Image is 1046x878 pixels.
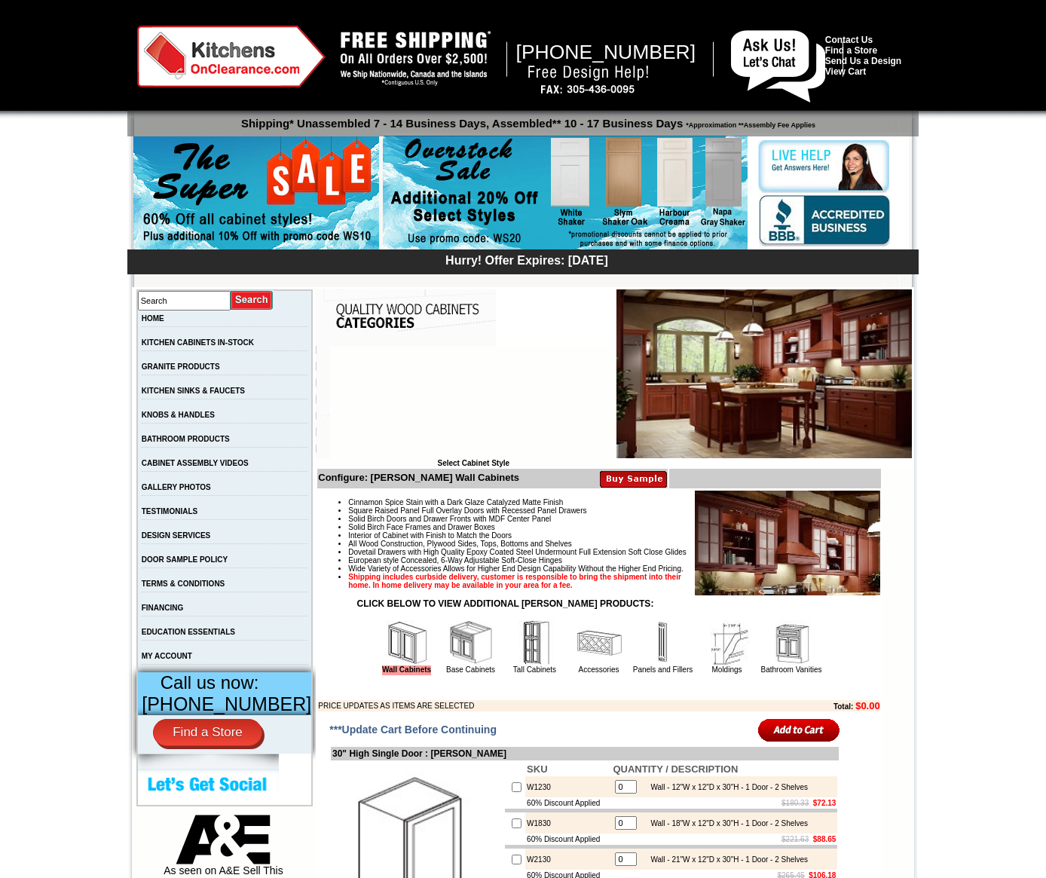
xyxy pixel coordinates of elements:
[577,620,622,665] img: Accessories
[616,289,912,458] img: Catalina Glaze
[516,41,696,63] span: [PHONE_NUMBER]
[153,719,262,746] a: Find a Store
[525,812,611,834] td: W1830
[135,110,919,130] p: Shipping* Unassembled 7 - 14 Business Days, Assembled** 10 - 17 Business Days
[142,580,225,588] a: TERMS & CONDITIONS
[525,776,611,797] td: W1230
[142,693,311,714] span: [PHONE_NUMBER]
[448,620,494,665] img: Base Cabinets
[142,435,230,443] a: BATHROOM PRODUCTS
[329,724,497,736] span: ***Update Cart Before Continuing
[137,26,326,87] img: Kitchens on Clearance Logo
[643,819,808,828] div: Wall - 18"W x 12"D x 30"H - 1 Door - 2 Shelves
[525,849,611,870] td: W2130
[142,604,184,612] a: FINANCING
[382,665,431,675] a: Wall Cabinets
[142,531,211,540] a: DESIGN SERVICES
[348,506,586,515] span: Square Raised Panel Full Overlay Doors with Recessed Panel Drawers
[437,459,509,467] b: Select Cabinet Style
[695,491,880,595] img: Product Image
[513,665,556,674] a: Tall Cabinets
[613,763,738,775] b: QUANTITY / DESCRIPTION
[348,498,563,506] span: Cinnamon Spice Stain with a Dark Glaze Catalyzed Matte Finish
[318,472,519,483] b: Configure: [PERSON_NAME] Wall Cabinets
[142,507,197,515] a: TESTIMONIALS
[318,700,751,711] td: PRICE UPDATES AS ITEMS ARE SELECTED
[643,783,808,791] div: Wall - 12"W x 12"D x 30"H - 1 Door - 2 Shelves
[161,672,259,693] span: Call us now:
[142,628,235,636] a: EDUCATION ESSENTIALS
[135,252,919,268] div: Hurry! Offer Expires: [DATE]
[348,523,495,531] span: Solid Birch Face Frames and Drawer Boxes
[633,665,693,674] a: Panels and Fillers
[825,56,901,66] a: Send Us a Design
[825,66,866,77] a: View Cart
[855,700,880,711] b: $0.00
[825,35,873,45] a: Contact Us
[525,834,611,845] td: 60% Discount Applied
[357,598,654,609] strong: CLICK BELOW TO VIEW ADDITIONAL [PERSON_NAME] PRODUCTS:
[331,747,839,760] td: 30" High Single Door : [PERSON_NAME]
[813,835,836,843] b: $88.65
[142,652,192,660] a: MY ACCOUNT
[142,483,211,491] a: GALLERY PHOTOS
[769,620,814,665] img: Bathroom Vanities
[142,314,164,323] a: HOME
[512,620,558,665] img: Tall Cabinets
[781,799,809,807] s: $180.33
[231,290,274,311] input: Submit
[525,797,611,809] td: 60% Discount Applied
[711,665,742,674] a: Moldings
[813,799,836,807] b: $72.13
[348,548,687,556] span: Dovetail Drawers with High Quality Epoxy Coated Steel Undermount Full Extension Soft Close Glides
[781,835,809,843] s: $221.63
[641,620,686,665] img: Panels and Fillers
[348,556,562,564] span: European style Concealed, 6-Way Adjustable Soft-Close Hinges
[643,855,808,864] div: Wall - 21"W x 12"D x 30"H - 1 Door - 2 Shelves
[142,338,254,347] a: KITCHEN CABINETS IN-STOCK
[142,363,220,371] a: GRANITE PRODUCTS
[142,459,249,467] a: CABINET ASSEMBLY VIDEOS
[348,564,683,573] span: Wide Variety of Accessories Allows for Higher End Design Capability Without the Higher End Pricing.
[142,387,245,395] a: KITCHEN SINKS & FAUCETS
[758,717,840,742] input: Add to Cart
[579,665,619,674] a: Accessories
[446,665,495,674] a: Base Cabinets
[348,515,551,523] span: Solid Birch Doors and Drawer Fronts with MDF Center Panel
[705,620,750,665] img: Moldings
[384,620,430,665] img: Wall Cabinets
[348,531,512,540] span: Interior of Cabinet with Finish to Match the Doors
[142,411,215,419] a: KNOBS & HANDLES
[348,540,571,548] span: All Wood Construction, Plywood Sides, Tops, Bottoms and Shelves
[330,346,616,459] iframe: Browser incompatible
[527,763,547,775] b: SKU
[142,555,228,564] a: DOOR SAMPLE POLICY
[825,45,877,56] a: Find a Store
[683,118,815,129] span: *Approximation **Assembly Fee Applies
[833,702,853,711] b: Total:
[348,573,681,589] strong: Shipping includes curbside delivery, customer is responsible to bring the shipment into their hom...
[761,665,822,674] a: Bathroom Vanities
